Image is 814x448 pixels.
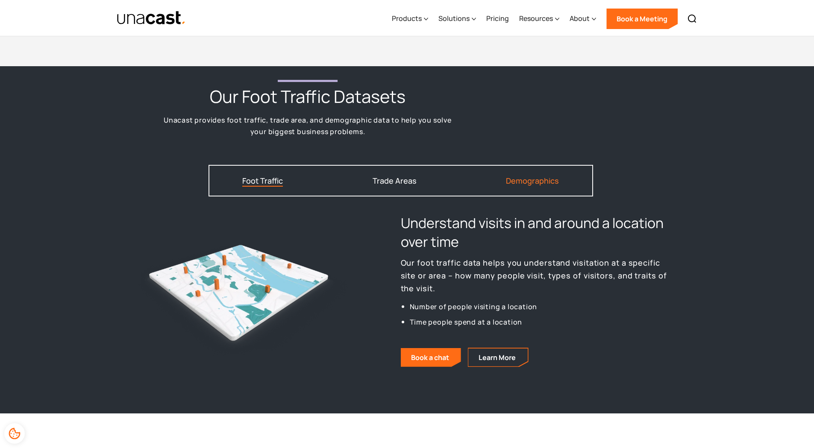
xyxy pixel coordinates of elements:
[519,13,553,23] div: Resources
[570,13,590,23] div: About
[242,177,283,184] div: Foot Traffic
[210,85,406,108] h2: Our Foot Traffic Datasets
[373,177,417,184] div: Trade Areas
[687,14,697,24] img: Search icon
[410,317,668,327] div: Time people spend at a location
[392,1,428,36] div: Products
[410,302,668,312] div: Number of people visiting a location
[519,1,559,36] div: Resources
[438,13,470,23] div: Solutions
[486,1,509,36] a: Pricing
[392,13,422,23] div: Products
[570,1,596,36] div: About
[157,114,458,137] p: Unacast provides foot traffic, trade area, and demographic data to help you solve your biggest bu...
[438,1,476,36] div: Solutions
[117,11,186,26] img: Unacast text logo
[401,256,668,295] p: Our foot traffic data helps you understand visitation at a specific site or area – how many peopl...
[468,348,528,366] a: Learn More
[4,423,25,444] div: Cookie Preferences
[606,9,678,29] a: Book a Meeting
[401,348,461,367] a: Book a chat
[506,177,559,184] div: Demographics
[401,214,668,251] h3: Understand visits in and around a location over time
[134,214,353,378] img: A 3D visualization of foot traffic map
[117,11,186,26] a: home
